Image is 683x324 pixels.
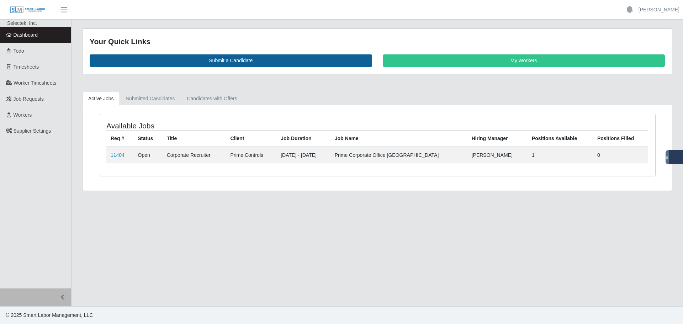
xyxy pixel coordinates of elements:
[82,92,120,106] a: Active Jobs
[467,130,528,147] th: Hiring Manager
[14,64,39,70] span: Timesheets
[276,130,330,147] th: Job Duration
[134,130,163,147] th: Status
[528,147,593,163] td: 1
[226,147,276,163] td: Prime Controls
[276,147,330,163] td: [DATE] - [DATE]
[528,130,593,147] th: Positions Available
[6,312,93,318] span: © 2025 Smart Labor Management, LLC
[163,130,226,147] th: Title
[14,80,56,86] span: Worker Timesheets
[330,130,467,147] th: Job Name
[7,20,37,26] span: Selectek, Inc.
[14,48,24,54] span: Todo
[593,130,648,147] th: Positions Filled
[14,32,38,38] span: Dashboard
[111,152,125,158] a: 11404
[14,128,51,134] span: Supplier Settings
[467,147,528,163] td: [PERSON_NAME]
[90,54,372,67] a: Submit a Candidate
[226,130,276,147] th: Client
[181,92,243,106] a: Candidates with Offers
[163,147,226,163] td: Corporate Recruiter
[14,112,32,118] span: Workers
[134,147,163,163] td: Open
[120,92,181,106] a: Submitted Candidates
[330,147,467,163] td: Prime Corporate Office [GEOGRAPHIC_DATA]
[106,121,326,130] h4: Available Jobs
[10,6,46,14] img: SLM Logo
[14,96,44,102] span: Job Requests
[106,130,134,147] th: Req #
[383,54,665,67] a: My Workers
[593,147,648,163] td: 0
[90,36,665,47] div: Your Quick Links
[639,6,679,14] a: [PERSON_NAME]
